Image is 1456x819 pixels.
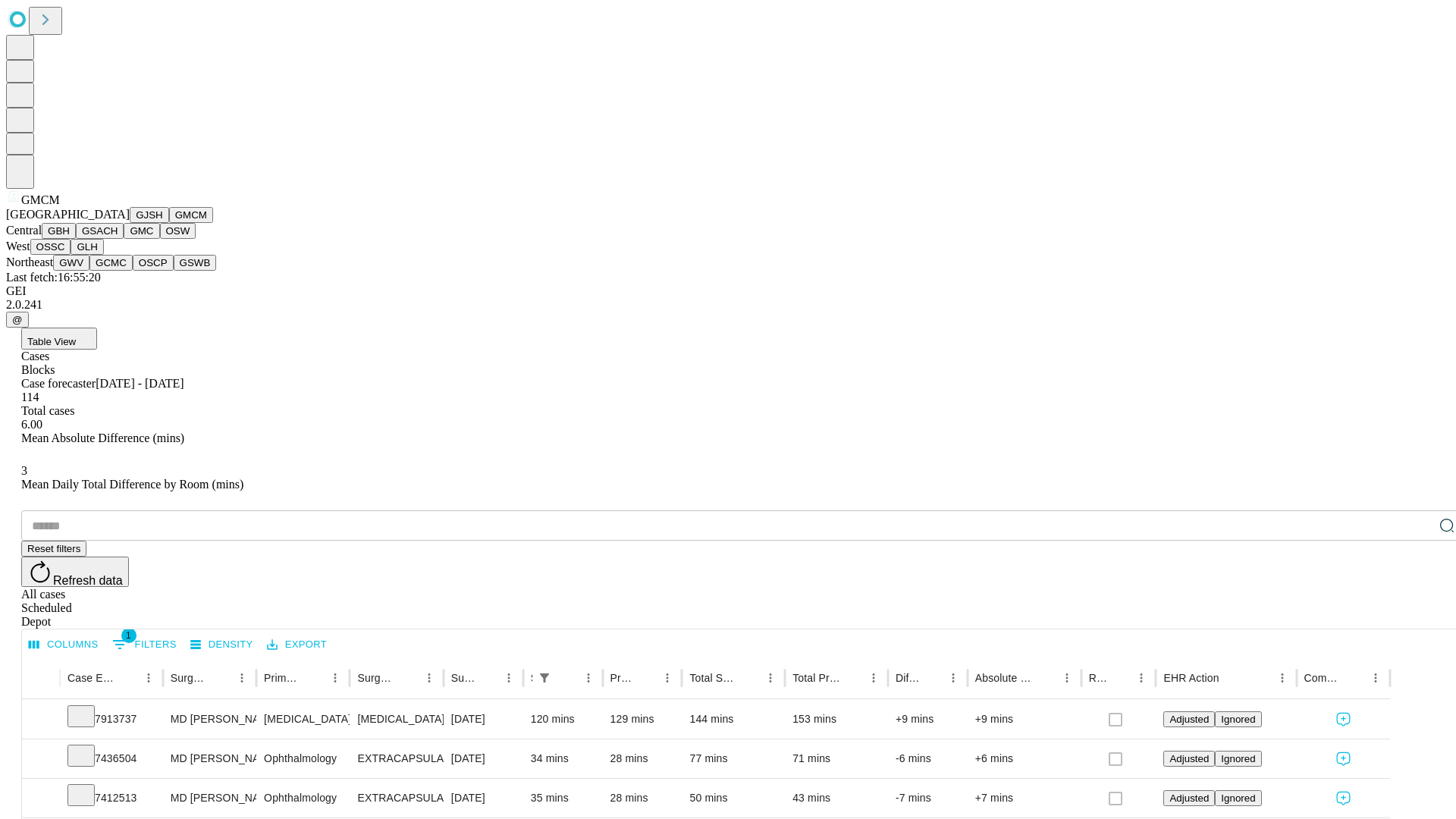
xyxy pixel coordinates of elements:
span: West [6,240,30,253]
span: Table View [27,336,76,347]
span: Central [6,224,42,237]
div: Surgeon Name [171,672,209,684]
div: [DATE] [451,739,516,778]
button: Menu [943,667,964,689]
button: GMC [124,223,159,239]
button: Show filters [108,632,180,657]
button: GJSH [130,207,169,223]
button: OSSC [30,239,71,255]
button: GSWB [174,255,217,271]
span: @ [12,314,23,325]
button: Export [263,633,331,657]
button: Menu [760,667,781,689]
button: Select columns [25,633,102,657]
div: 7412513 [67,779,155,817]
button: Sort [557,667,578,689]
div: EXTRACAPSULAR CATARACT REMOVAL WITH [MEDICAL_DATA] [357,739,435,778]
button: Sort [1109,667,1131,689]
div: Ophthalmology [264,739,342,778]
button: Sort [842,667,863,689]
div: EHR Action [1163,672,1219,684]
button: Menu [325,667,346,689]
button: Menu [1131,667,1152,689]
div: [MEDICAL_DATA] [264,700,342,739]
span: Ignored [1221,792,1255,804]
button: Table View [21,328,97,350]
div: Total Predicted Duration [792,672,840,684]
button: Adjusted [1163,711,1215,727]
span: 1 [121,628,136,643]
div: EXTRACAPSULAR CATARACT REMOVAL WITH [MEDICAL_DATA] [357,779,435,817]
div: Ophthalmology [264,779,342,817]
div: [MEDICAL_DATA] REPAIR [MEDICAL_DATA] INITIAL [357,700,435,739]
button: Adjusted [1163,790,1215,806]
div: 7436504 [67,739,155,778]
span: Reset filters [27,543,80,554]
button: GCMC [89,255,133,271]
button: Expand [30,707,52,733]
span: [GEOGRAPHIC_DATA] [6,208,130,221]
button: Menu [419,667,440,689]
button: Ignored [1215,790,1261,806]
div: MD [PERSON_NAME] [171,779,249,817]
div: Comments [1304,672,1342,684]
div: 71 mins [792,739,880,778]
div: Surgery Date [451,672,475,684]
button: OSCP [133,255,174,271]
button: GWV [53,255,89,271]
button: @ [6,312,29,328]
button: Show filters [534,667,555,689]
div: Total Scheduled Duration [689,672,737,684]
button: Ignored [1215,751,1261,767]
button: Menu [498,667,519,689]
div: 35 mins [531,779,595,817]
div: GEI [6,284,1450,298]
span: Mean Daily Total Difference by Room (mins) [21,478,243,491]
span: Adjusted [1169,714,1209,725]
button: GMCM [169,207,213,223]
span: Adjusted [1169,753,1209,764]
button: GBH [42,223,76,239]
div: 34 mins [531,739,595,778]
button: Sort [1221,667,1242,689]
div: 1 active filter [534,667,555,689]
button: Menu [231,667,253,689]
div: Resolved in EHR [1089,672,1109,684]
button: OSW [160,223,196,239]
button: GSACH [76,223,124,239]
button: Sort [635,667,657,689]
div: MD [PERSON_NAME] [171,739,249,778]
button: GLH [71,239,103,255]
span: [DATE] - [DATE] [96,377,184,390]
button: Reset filters [21,541,86,557]
button: Expand [30,746,52,773]
button: Menu [138,667,159,689]
button: Menu [1056,667,1078,689]
div: 28 mins [610,739,675,778]
div: 7913737 [67,700,155,739]
button: Sort [739,667,760,689]
button: Adjusted [1163,751,1215,767]
div: [DATE] [451,779,516,817]
div: 28 mins [610,779,675,817]
div: Case Epic Id [67,672,115,684]
div: -7 mins [896,779,960,817]
button: Expand [30,786,52,812]
button: Sort [210,667,231,689]
button: Sort [1344,667,1365,689]
button: Menu [1272,667,1293,689]
div: 153 mins [792,700,880,739]
button: Menu [863,667,884,689]
button: Menu [1365,667,1386,689]
span: GMCM [21,193,60,206]
button: Menu [578,667,599,689]
span: Total cases [21,404,74,417]
div: 2.0.241 [6,298,1450,312]
div: Surgery Name [357,672,395,684]
div: 120 mins [531,700,595,739]
div: Primary Service [264,672,302,684]
button: Sort [117,667,138,689]
span: Last fetch: 16:55:20 [6,271,101,284]
div: 43 mins [792,779,880,817]
button: Ignored [1215,711,1261,727]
